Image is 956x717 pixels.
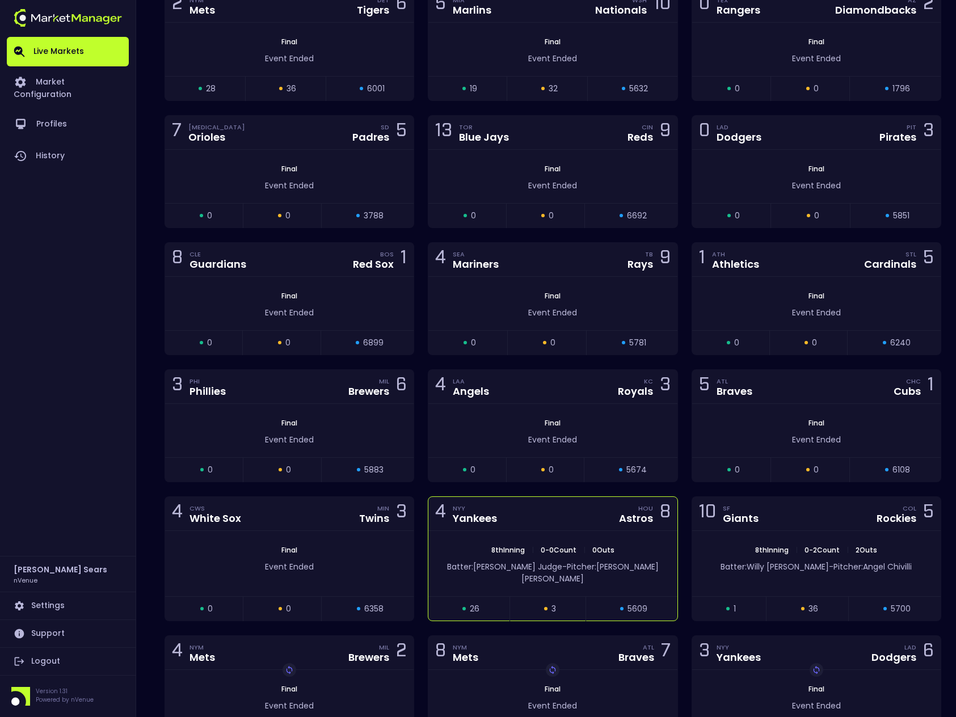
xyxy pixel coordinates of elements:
span: 0 [735,83,740,95]
span: 5700 [891,603,911,615]
span: Event Ended [792,434,841,445]
div: Mets [189,652,215,663]
div: Tigers [357,5,389,15]
span: Event Ended [792,700,841,711]
span: 0 [207,210,212,222]
span: 36 [287,83,296,95]
span: 36 [808,603,818,615]
span: 5851 [893,210,909,222]
span: 5609 [627,603,647,615]
span: Final [278,164,301,174]
div: TB [645,250,653,259]
div: 3 [660,376,671,397]
div: Braves [618,652,654,663]
div: KC [644,377,653,386]
span: Final [541,291,564,301]
a: Settings [7,592,129,619]
span: Final [278,684,301,694]
div: 5 [923,249,934,270]
span: Final [278,418,301,428]
div: Brewers [348,652,389,663]
span: 0 [207,337,212,349]
div: 9 [660,249,671,270]
span: 5674 [626,464,647,476]
span: Final [541,418,564,428]
span: Final [541,164,564,174]
div: Mets [453,652,478,663]
span: 26 [470,603,479,615]
div: CWS [189,504,241,513]
div: Brewers [348,386,389,397]
span: Batter: [PERSON_NAME] Judge [447,561,562,572]
div: Phillies [189,386,226,397]
div: STL [906,250,916,259]
span: 1796 [892,83,910,95]
span: Pitcher: Angel Chivilli [833,561,912,572]
span: 5781 [629,337,646,349]
span: 32 [549,83,558,95]
div: 8 [660,503,671,524]
span: 6899 [363,337,384,349]
div: SEA [453,250,499,259]
div: 4 [172,503,183,524]
div: Twins [359,513,389,524]
span: Event Ended [265,700,314,711]
span: 6692 [627,210,647,222]
img: replayImg [812,665,821,674]
a: History [7,140,129,172]
span: 28 [206,83,216,95]
div: TOR [459,123,509,132]
span: 5632 [629,83,648,95]
span: Event Ended [265,180,314,191]
div: Diamondbacks [835,5,916,15]
div: LAA [453,377,489,386]
span: 2 Outs [852,545,881,555]
div: Dodgers [717,132,761,142]
div: HOU [638,504,653,513]
span: 0 [550,337,555,349]
div: Guardians [189,259,246,269]
span: 0 [735,464,740,476]
div: 4 [435,249,446,270]
div: Astros [619,513,653,524]
div: ATL [643,643,654,652]
span: 0 [471,337,476,349]
div: 8 [172,249,183,270]
span: 19 [470,83,477,95]
div: 1 [699,249,705,270]
div: Nationals [595,5,647,15]
span: 0 - 2 Count [801,545,843,555]
span: Event Ended [265,307,314,318]
span: Final [805,418,828,428]
div: 4 [435,376,446,397]
span: Final [278,545,301,555]
span: Final [541,37,564,47]
span: 0 [549,464,554,476]
div: 6 [396,376,407,397]
a: Live Markets [7,37,129,66]
div: NYY [453,504,497,513]
span: 0 - 0 Count [537,545,580,555]
h3: nVenue [14,576,37,584]
span: Event Ended [528,434,577,445]
div: NYM [453,643,478,652]
span: 6358 [364,603,384,615]
span: Final [805,37,828,47]
span: Event Ended [528,53,577,64]
div: Pirates [879,132,916,142]
div: 5 [699,376,710,397]
span: 0 [814,83,819,95]
span: 3788 [364,210,384,222]
span: Final [805,684,828,694]
span: Event Ended [528,180,577,191]
span: 0 [814,210,819,222]
p: Powered by nVenue [36,695,94,704]
div: 13 [435,122,452,143]
div: Cubs [894,386,921,397]
div: LAD [717,123,761,132]
h2: [PERSON_NAME] Sears [14,563,107,576]
div: COL [903,504,916,513]
span: Pitcher: [PERSON_NAME] [PERSON_NAME] [521,561,659,584]
div: 5 [396,122,407,143]
span: 0 [208,464,213,476]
